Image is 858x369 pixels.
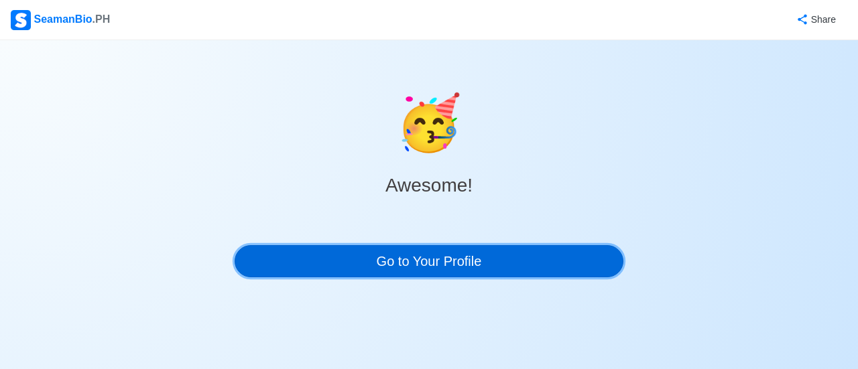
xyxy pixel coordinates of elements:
button: Share [783,7,847,33]
span: celebrate [395,83,463,163]
h3: Awesome! [385,174,473,197]
div: SeamanBio [11,10,110,30]
span: .PH [93,13,111,25]
a: Go to Your Profile [235,245,623,277]
img: Logo [11,10,31,30]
